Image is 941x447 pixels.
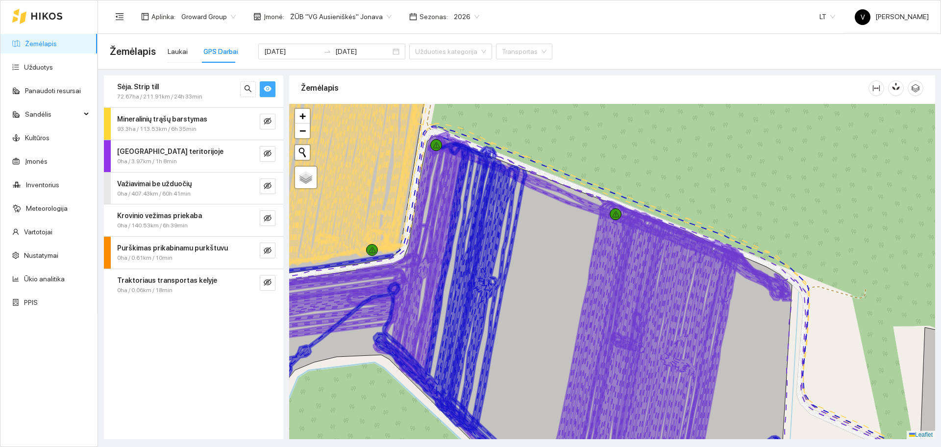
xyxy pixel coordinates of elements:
span: V [861,9,865,25]
span: Aplinka : [151,11,175,22]
strong: Sėja. Strip till [117,83,159,91]
span: 0ha / 0.06km / 18min [117,286,173,295]
div: Mineralinių trąšų barstymas93.3ha / 113.53km / 6h 35mineye-invisible [104,108,283,140]
span: column-width [869,84,884,92]
span: + [299,110,306,122]
strong: Mineralinių trąšų barstymas [117,115,207,123]
strong: Važiavimai be užduočių [117,180,192,188]
button: eye [260,81,275,97]
a: Ūkio analitika [24,275,65,283]
span: to [323,48,331,55]
button: eye-invisible [260,146,275,162]
button: search [240,81,256,97]
a: Nustatymai [24,251,58,259]
span: Sezonas : [420,11,448,22]
span: LT [819,9,835,24]
a: Inventorius [26,181,59,189]
span: eye [264,85,272,94]
span: swap-right [323,48,331,55]
a: Įmonės [25,157,48,165]
button: eye-invisible [260,243,275,258]
div: Žemėlapis [301,74,868,102]
span: 93.3ha / 113.53km / 6h 35min [117,124,197,134]
span: Įmonė : [264,11,284,22]
span: eye-invisible [264,278,272,288]
div: Traktoriaus transportas kelyje0ha / 0.06km / 18mineye-invisible [104,269,283,301]
div: Purškimas prikabinamu purkštuvu0ha / 0.61km / 10mineye-invisible [104,237,283,269]
span: − [299,124,306,137]
button: eye-invisible [260,178,275,194]
span: Žemėlapis [110,44,156,59]
button: eye-invisible [260,210,275,226]
div: GPS Darbai [203,46,238,57]
a: Zoom out [295,124,310,138]
a: Meteorologija [26,204,68,212]
span: 0ha / 407.43km / 60h 41min [117,189,191,199]
span: menu-fold [115,12,124,21]
button: Initiate a new search [295,145,310,160]
span: 0ha / 140.53km / 6h 39min [117,221,188,230]
span: layout [141,13,149,21]
span: eye-invisible [264,247,272,256]
span: eye-invisible [264,214,272,223]
a: Žemėlapis [25,40,57,48]
div: Krovinio vežimas priekaba0ha / 140.53km / 6h 39mineye-invisible [104,204,283,236]
div: [GEOGRAPHIC_DATA] teritorijoje0ha / 3.97km / 1h 8mineye-invisible [104,140,283,172]
a: Panaudoti resursai [25,87,81,95]
span: eye-invisible [264,149,272,159]
div: Važiavimai be užduočių0ha / 407.43km / 60h 41mineye-invisible [104,173,283,204]
span: eye-invisible [264,117,272,126]
button: eye-invisible [260,275,275,291]
span: Sandėlis [25,104,81,124]
input: Pradžios data [264,46,320,57]
strong: [GEOGRAPHIC_DATA] teritorijoje [117,148,223,155]
button: column-width [868,80,884,96]
div: Sėja. Strip till72.67ha / 211.91km / 24h 33minsearcheye [104,75,283,107]
a: Vartotojai [24,228,52,236]
span: calendar [409,13,417,21]
span: 0ha / 3.97km / 1h 8min [117,157,177,166]
button: eye-invisible [260,114,275,129]
a: Užduotys [24,63,53,71]
div: Laukai [168,46,188,57]
span: ŽŪB "VG Ausieniškės" Jonava [290,9,392,24]
span: 0ha / 0.61km / 10min [117,253,173,263]
span: search [244,85,252,94]
span: 72.67ha / 211.91km / 24h 33min [117,92,202,101]
input: Pabaigos data [335,46,391,57]
span: 2026 [454,9,479,24]
a: Kultūros [25,134,50,142]
a: Layers [295,167,317,188]
strong: Traktoriaus transportas kelyje [117,276,217,284]
strong: Krovinio vežimas priekaba [117,212,202,220]
span: eye-invisible [264,182,272,191]
a: PPIS [24,298,38,306]
strong: Purškimas prikabinamu purkštuvu [117,244,228,252]
span: shop [253,13,261,21]
a: Leaflet [909,431,933,438]
a: Zoom in [295,109,310,124]
button: menu-fold [110,7,129,26]
span: [PERSON_NAME] [855,13,929,21]
span: Groward Group [181,9,236,24]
